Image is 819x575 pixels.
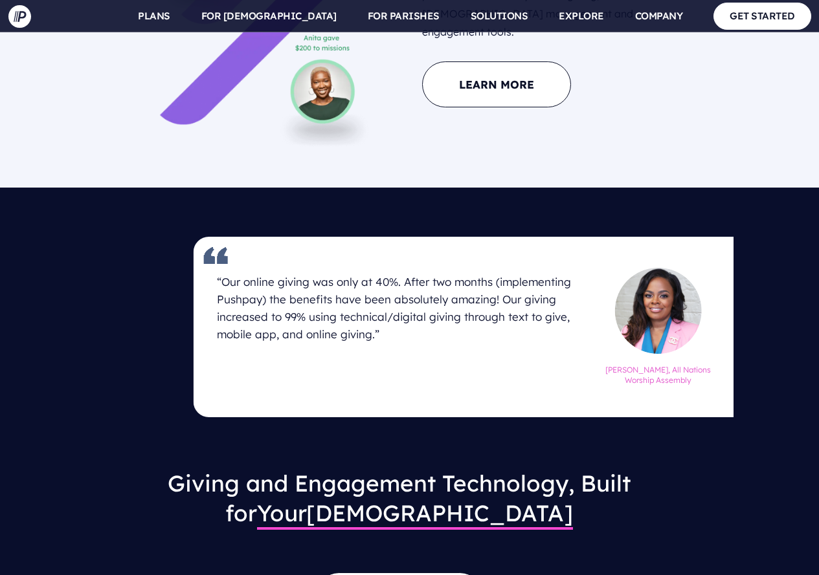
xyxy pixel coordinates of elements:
a: GET STARTED [713,3,811,29]
span: Your [257,499,306,530]
h3: Giving and Engagement Technology, Built for [39,459,759,538]
span: [DEMOGRAPHIC_DATA] [257,499,573,530]
h6: [PERSON_NAME], All Nations Worship Assembly [604,360,712,387]
h4: “Our online giving was only at 40%. After two months (implementing Pushpay) the benefits have bee... [217,268,589,349]
a: Learn More [422,61,571,107]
